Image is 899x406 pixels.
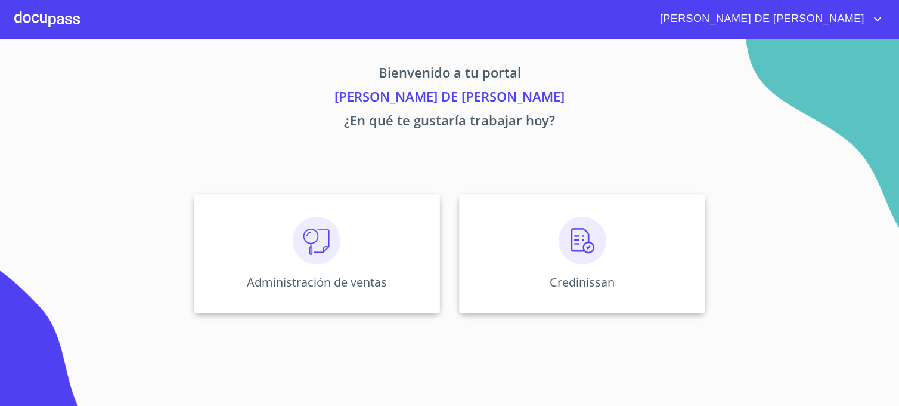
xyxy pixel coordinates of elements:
[550,274,615,290] p: Credinissan
[82,87,817,110] p: [PERSON_NAME] DE [PERSON_NAME]
[651,10,870,29] span: [PERSON_NAME] DE [PERSON_NAME]
[559,217,606,264] img: verificacion.png
[247,274,387,290] p: Administración de ventas
[651,10,885,29] button: account of current user
[82,63,817,87] p: Bienvenido a tu portal
[293,217,340,264] img: consulta.png
[82,110,817,134] p: ¿En qué te gustaría trabajar hoy?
